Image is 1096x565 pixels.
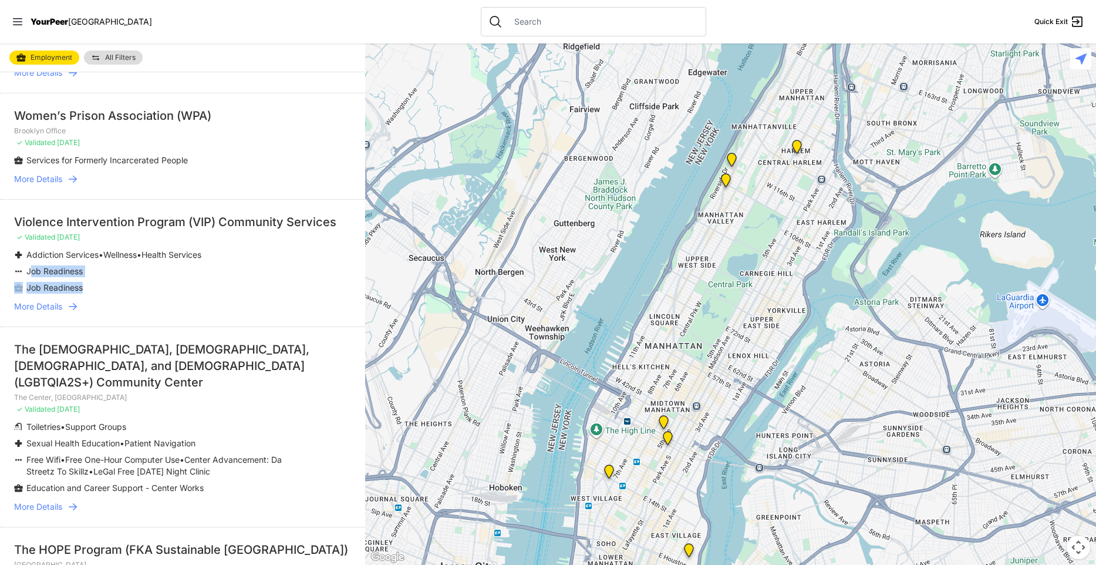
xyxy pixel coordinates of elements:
span: • [137,250,141,260]
div: Oberia Dempsey Multi Services Center [790,140,804,159]
div: Jobs Plus [682,543,696,562]
div: Clinical Headquarters [719,173,733,192]
span: Education and Career Support - Center Works [26,483,204,493]
span: Services for Formerly Incarcerated People [26,155,188,165]
a: Employment [9,51,79,65]
span: More Details [14,301,62,312]
span: Support Groups [65,422,126,432]
span: Toiletries [26,422,60,432]
a: Open this area in Google Maps (opens a new window) [368,550,407,565]
div: The [DEMOGRAPHIC_DATA], [DEMOGRAPHIC_DATA], [DEMOGRAPHIC_DATA], and [DEMOGRAPHIC_DATA] (LGBTQIA2S... [14,341,351,391]
a: Quick Exit [1034,15,1084,29]
a: More Details [14,501,351,513]
span: Job Readiness [26,266,83,276]
span: YourPeer [31,16,68,26]
img: Google [368,550,407,565]
span: All Filters [105,54,136,61]
span: Sexual Health Education [26,438,120,448]
span: Free One-Hour Computer Use [65,455,180,465]
a: More Details [14,67,351,79]
span: • [99,250,103,260]
span: Health Services [141,250,201,260]
span: • [60,422,65,432]
span: Employment [31,54,72,61]
span: Addiction Services [26,250,99,260]
span: LeGal Free [DATE] Night Clinic [93,466,210,476]
span: Patient Navigation [124,438,195,448]
div: Women’s Prison Association (WPA) [14,107,351,124]
a: More Details [14,301,351,312]
div: The HOPE Program (FKA Sustainable [GEOGRAPHIC_DATA]) [14,542,351,558]
span: Wellness [103,250,137,260]
p: Brooklyn Office [14,126,351,136]
span: • [89,466,93,476]
span: ✓ Validated [16,405,55,413]
span: More Details [14,173,62,185]
span: More Details [14,501,62,513]
p: The Center, [GEOGRAPHIC_DATA] [14,393,351,402]
span: Quick Exit [1034,17,1068,26]
a: All Filters [84,51,143,65]
span: [GEOGRAPHIC_DATA] [68,16,152,26]
span: Free Wifi [26,455,60,465]
div: The Center, Main Building [602,465,616,483]
span: ✓ Validated [16,138,55,147]
div: Greater New York City [660,431,675,450]
span: [DATE] [57,233,80,241]
span: ✓ Validated [16,233,55,241]
span: More Details [14,67,62,79]
span: Job Readiness [26,282,83,292]
span: • [60,455,65,465]
a: More Details [14,173,351,185]
span: • [120,438,124,448]
input: Search [507,16,699,28]
span: • [180,455,184,465]
button: Map camera controls [1067,536,1090,559]
span: [DATE] [57,405,80,413]
span: [DATE] [57,138,80,147]
a: YourPeer[GEOGRAPHIC_DATA] [31,18,152,25]
div: Violence Intervention Program (VIP) Community Services [14,214,351,230]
